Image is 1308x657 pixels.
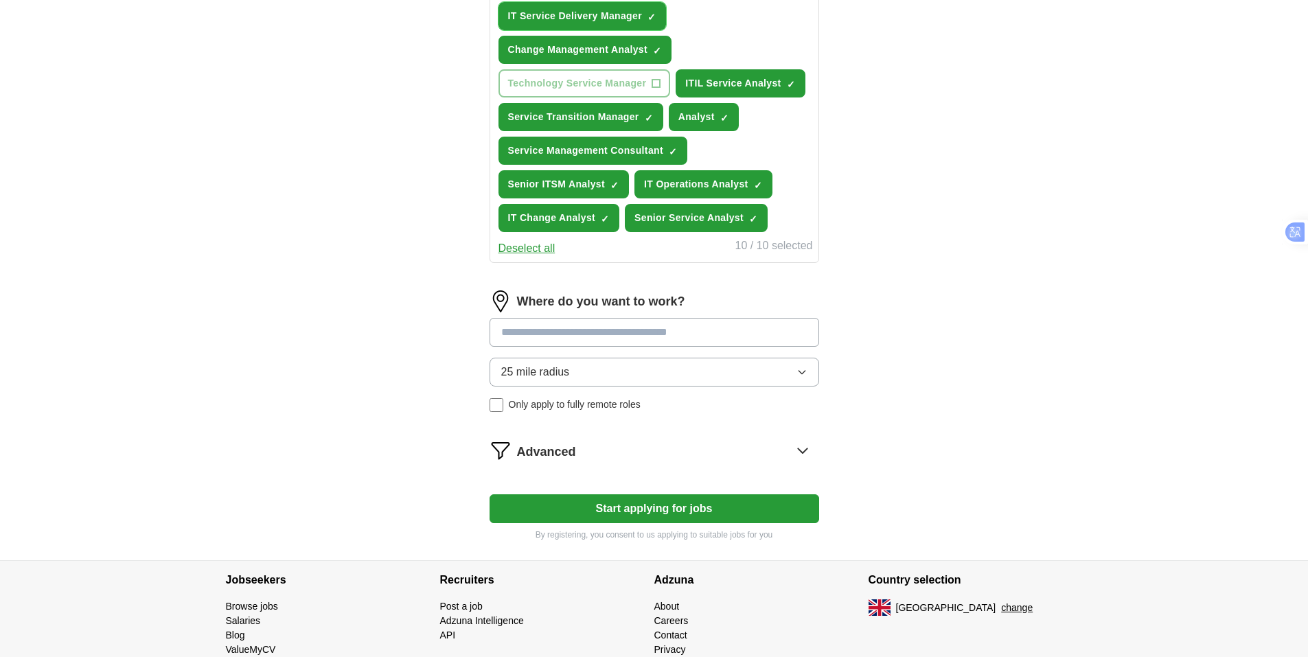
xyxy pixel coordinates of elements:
span: IT Operations Analyst [644,177,748,192]
span: Technology Service Manager [508,76,647,91]
a: Adzuna Intelligence [440,615,524,626]
span: ✓ [669,146,677,157]
button: Senior Service Analyst✓ [625,204,768,232]
span: Service Transition Manager [508,110,639,124]
span: ✓ [653,45,661,56]
span: Advanced [517,443,576,461]
button: Start applying for jobs [490,494,819,523]
p: By registering, you consent to us applying to suitable jobs for you [490,529,819,541]
input: Only apply to fully remote roles [490,398,503,412]
button: IT Service Delivery Manager✓ [498,2,666,30]
a: Contact [654,630,687,641]
button: Service Transition Manager✓ [498,103,663,131]
span: Senior Service Analyst [634,211,744,225]
span: Analyst [678,110,715,124]
button: Service Management Consultant✓ [498,137,687,165]
a: Blog [226,630,245,641]
a: Browse jobs [226,601,278,612]
span: ✓ [787,79,795,90]
button: 25 mile radius [490,358,819,387]
a: API [440,630,456,641]
span: Senior ITSM Analyst [508,177,606,192]
a: Salaries [226,615,261,626]
span: ✓ [749,214,757,224]
span: [GEOGRAPHIC_DATA] [896,601,996,615]
button: Senior ITSM Analyst✓ [498,170,630,198]
button: Technology Service Manager [498,69,671,97]
span: ✓ [720,113,728,124]
h4: Country selection [869,561,1083,599]
a: About [654,601,680,612]
label: Where do you want to work? [517,292,685,311]
span: ✓ [645,113,653,124]
span: ✓ [754,180,762,191]
button: Change Management Analyst✓ [498,36,672,64]
span: ✓ [647,12,656,23]
span: IT Change Analyst [508,211,596,225]
button: Deselect all [498,240,555,257]
span: ✓ [601,214,609,224]
a: Careers [654,615,689,626]
img: filter [490,439,512,461]
span: 25 mile radius [501,364,570,380]
button: change [1001,601,1033,615]
a: Privacy [654,644,686,655]
span: Only apply to fully remote roles [509,397,641,412]
button: ITIL Service Analyst✓ [676,69,805,97]
img: UK flag [869,599,891,616]
a: ValueMyCV [226,644,276,655]
span: ✓ [610,180,619,191]
span: ITIL Service Analyst [685,76,781,91]
div: 10 / 10 selected [735,238,813,257]
button: IT Operations Analyst✓ [634,170,772,198]
button: Analyst✓ [669,103,739,131]
span: IT Service Delivery Manager [508,9,642,23]
img: location.png [490,290,512,312]
span: Service Management Consultant [508,143,663,158]
a: Post a job [440,601,483,612]
span: Change Management Analyst [508,43,648,57]
button: IT Change Analyst✓ [498,204,620,232]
